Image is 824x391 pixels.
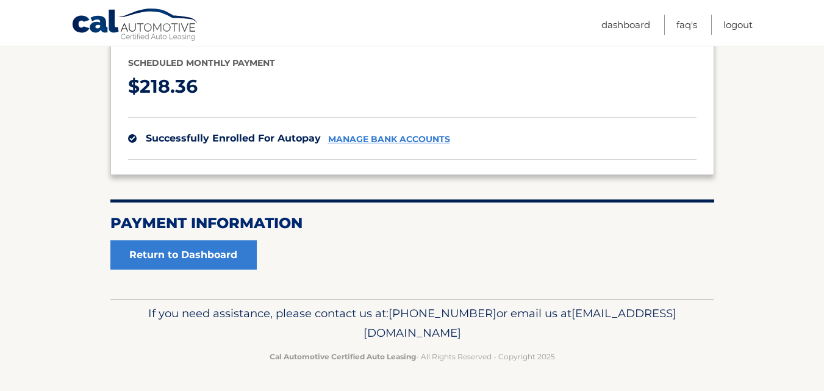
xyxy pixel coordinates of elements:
p: Scheduled monthly payment [128,56,697,71]
img: check.svg [128,134,137,143]
p: $ [128,71,697,103]
a: Cal Automotive [71,8,199,43]
a: Logout [723,15,753,35]
a: FAQ's [676,15,697,35]
h2: Payment Information [110,214,714,232]
span: successfully enrolled for autopay [146,132,321,144]
span: 218.36 [140,75,198,98]
p: If you need assistance, please contact us at: or email us at [118,304,706,343]
a: Return to Dashboard [110,240,257,270]
span: [PHONE_NUMBER] [389,306,496,320]
a: manage bank accounts [328,134,450,145]
strong: Cal Automotive Certified Auto Leasing [270,352,416,361]
p: - All Rights Reserved - Copyright 2025 [118,350,706,363]
a: Dashboard [601,15,650,35]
